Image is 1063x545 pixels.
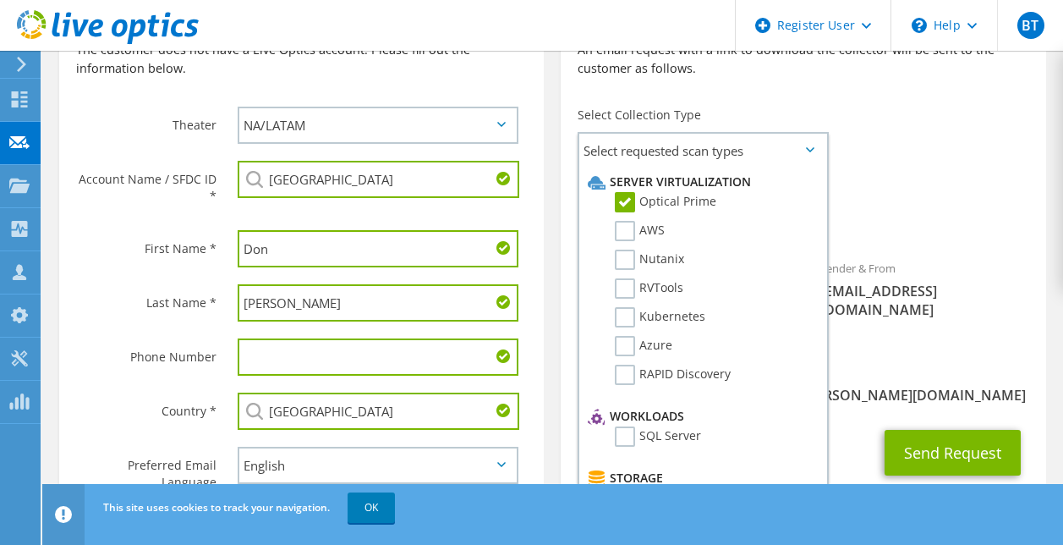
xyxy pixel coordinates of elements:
[578,41,1028,78] p: An email request with a link to download the collector will be sent to the customer as follows.
[76,284,216,311] label: Last Name *
[103,500,330,515] span: This site uses cookies to track your navigation.
[615,307,705,328] label: Kubernetes
[615,221,665,241] label: AWS
[348,493,395,523] a: OK
[615,278,683,299] label: RVTools
[803,250,1046,328] div: Sender & From
[615,427,701,447] label: SQL Server
[561,250,803,346] div: To
[76,41,527,78] p: The customer does not have a Live Optics account. Please fill out the information below.
[76,161,216,205] label: Account Name / SFDC ID *
[615,365,731,385] label: RAPID Discovery
[615,250,684,270] label: Nutanix
[615,336,672,356] label: Azure
[561,355,1045,413] div: CC & Reply To
[76,230,216,257] label: First Name *
[584,172,818,192] li: Server Virtualization
[584,468,818,488] li: Storage
[885,430,1021,476] button: Send Request
[76,339,216,366] label: Phone Number
[584,406,818,427] li: Workloads
[1017,12,1044,39] span: BT
[615,192,716,212] label: Optical Prime
[76,107,216,134] label: Theater
[912,18,927,33] svg: \n
[820,282,1029,319] span: [EMAIL_ADDRESS][DOMAIN_NAME]
[578,107,701,124] label: Select Collection Type
[579,134,826,168] span: Select requested scan types
[561,174,1045,242] div: Requested Collections
[76,393,216,420] label: Country *
[76,447,216,491] label: Preferred Email Language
